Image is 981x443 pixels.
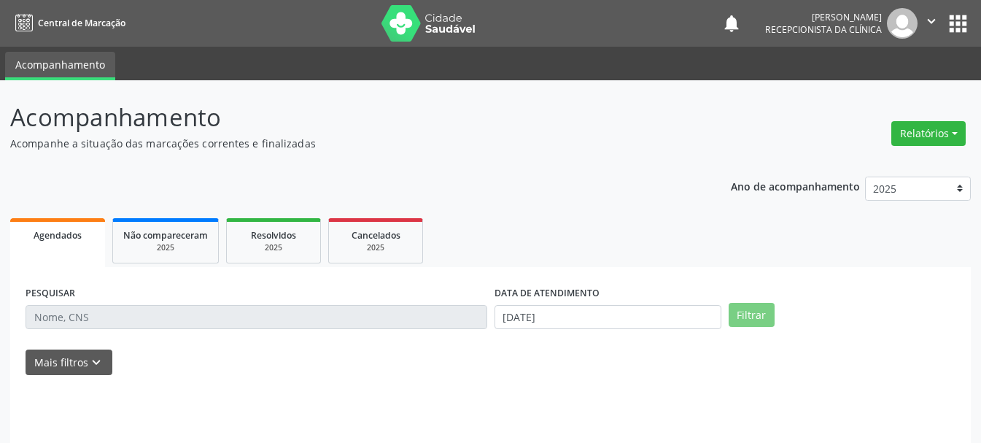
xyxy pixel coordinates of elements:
img: img [887,8,918,39]
input: Selecione um intervalo [495,305,721,330]
a: Acompanhamento [5,52,115,80]
button: Mais filtroskeyboard_arrow_down [26,350,112,375]
div: [PERSON_NAME] [765,11,882,23]
span: Agendados [34,229,82,242]
i: keyboard_arrow_down [88,355,104,371]
span: Resolvidos [251,229,296,242]
span: Recepcionista da clínica [765,23,882,36]
button:  [918,8,945,39]
label: DATA DE ATENDIMENTO [495,282,600,305]
div: 2025 [339,242,412,253]
i:  [923,13,939,29]
span: Não compareceram [123,229,208,242]
button: apps [945,11,971,36]
input: Nome, CNS [26,305,487,330]
button: Relatórios [891,121,966,146]
div: 2025 [123,242,208,253]
p: Acompanhe a situação das marcações correntes e finalizadas [10,136,683,151]
span: Cancelados [352,229,400,242]
a: Central de Marcação [10,11,125,35]
div: 2025 [237,242,310,253]
span: Central de Marcação [38,17,125,29]
button: notifications [721,13,742,34]
p: Ano de acompanhamento [731,177,860,195]
button: Filtrar [729,303,775,328]
label: PESQUISAR [26,282,75,305]
p: Acompanhamento [10,99,683,136]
